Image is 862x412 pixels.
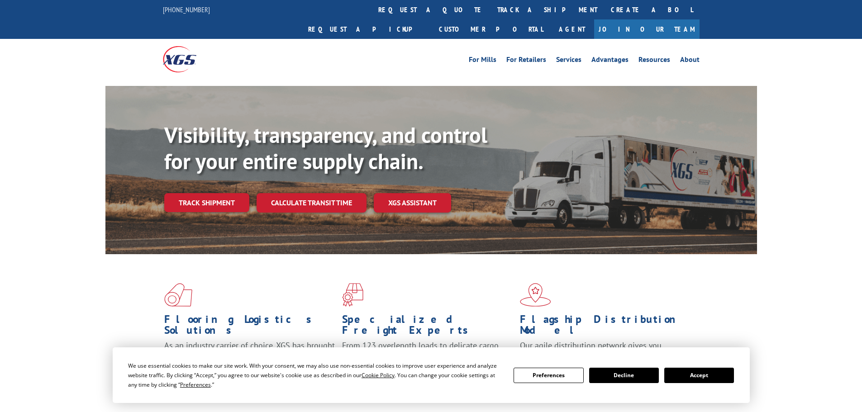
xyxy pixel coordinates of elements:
[362,371,395,379] span: Cookie Policy
[374,193,451,213] a: XGS ASSISTANT
[506,56,546,66] a: For Retailers
[432,19,550,39] a: Customer Portal
[638,56,670,66] a: Resources
[164,314,335,340] h1: Flooring Logistics Solutions
[164,193,249,212] a: Track shipment
[469,56,496,66] a: For Mills
[180,381,211,388] span: Preferences
[664,368,734,383] button: Accept
[520,283,551,307] img: xgs-icon-flagship-distribution-model-red
[520,314,691,340] h1: Flagship Distribution Model
[164,340,335,372] span: As an industry carrier of choice, XGS has brought innovation and dedication to flooring logistics...
[113,347,750,403] div: Cookie Consent Prompt
[342,283,363,307] img: xgs-icon-focused-on-flooring-red
[163,5,210,14] a: [PHONE_NUMBER]
[342,340,513,380] p: From 123 overlength loads to delicate cargo, our experienced staff knows the best way to move you...
[591,56,629,66] a: Advantages
[128,361,503,389] div: We use essential cookies to make our site work. With your consent, we may also use non-essential ...
[164,121,487,175] b: Visibility, transparency, and control for your entire supply chain.
[520,340,686,361] span: Our agile distribution network gives you nationwide inventory management on demand.
[301,19,432,39] a: Request a pickup
[556,56,581,66] a: Services
[589,368,659,383] button: Decline
[164,283,192,307] img: xgs-icon-total-supply-chain-intelligence-red
[514,368,583,383] button: Preferences
[550,19,594,39] a: Agent
[680,56,700,66] a: About
[342,314,513,340] h1: Specialized Freight Experts
[257,193,367,213] a: Calculate transit time
[594,19,700,39] a: Join Our Team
